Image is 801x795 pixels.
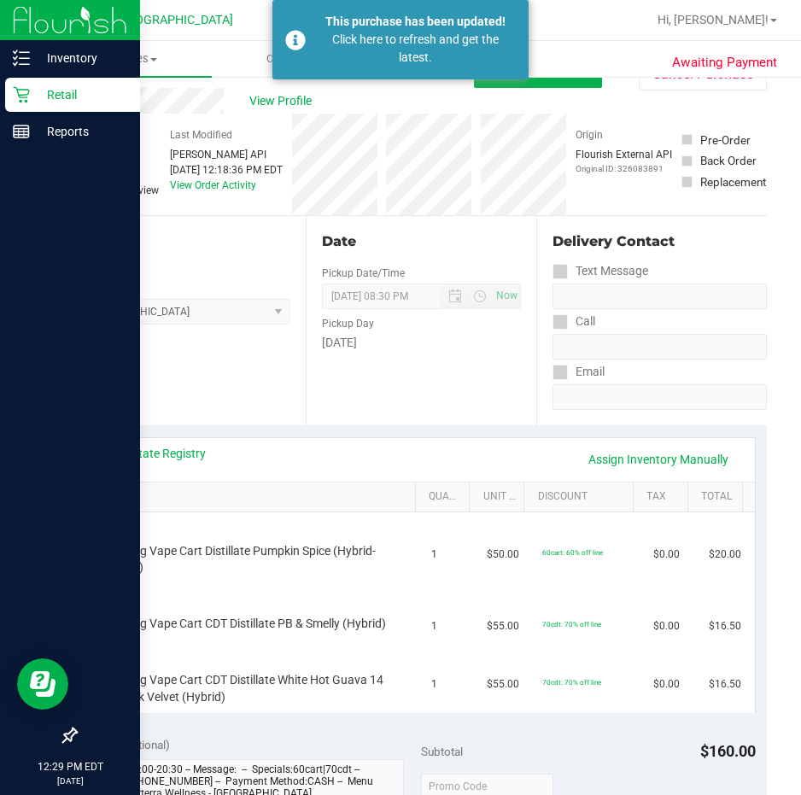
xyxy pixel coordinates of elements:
[542,620,601,628] span: 70cdt: 70% off line
[576,147,672,175] div: Flourish External API
[553,231,767,252] div: Delivery Contact
[653,676,680,693] span: $0.00
[709,618,741,634] span: $16.50
[577,445,740,474] a: Assign Inventory Manually
[538,490,627,504] a: Discount
[322,334,521,352] div: [DATE]
[672,53,777,73] span: Awaiting Payment
[487,547,519,563] span: $50.00
[646,490,681,504] a: Tax
[487,618,519,634] span: $55.00
[576,162,672,175] p: Original ID: 326083891
[8,759,132,775] p: 12:29 PM EDT
[700,742,756,760] span: $160.00
[249,92,318,110] span: View Profile
[322,231,521,252] div: Date
[700,173,766,190] div: Replacement
[431,547,437,563] span: 1
[103,445,206,462] a: View State Registry
[483,490,517,504] a: Unit Price
[553,334,767,360] input: Format: (999) 999-9999
[553,360,605,384] label: Email
[13,50,30,67] inline-svg: Inventory
[653,547,680,563] span: $0.00
[30,85,132,105] p: Retail
[653,618,680,634] span: $0.00
[322,316,374,331] label: Pickup Day
[8,775,132,787] p: [DATE]
[212,41,383,77] a: Customers
[542,678,601,687] span: 70cdt: 70% off line
[30,121,132,142] p: Reports
[116,13,233,27] span: [GEOGRAPHIC_DATA]
[487,676,519,693] span: $55.00
[429,490,463,504] a: Quantity
[701,490,735,504] a: Total
[107,672,389,704] span: FT 0.5g Vape Cart CDT Distillate White Hot Guava 14 x Black Velvet (Hybrid)
[658,13,769,26] span: Hi, [PERSON_NAME]!
[576,127,603,143] label: Origin
[170,147,283,162] div: [PERSON_NAME] API
[75,231,290,252] div: Location
[700,152,757,169] div: Back Order
[315,13,516,31] div: This purchase has been updated!
[107,616,386,632] span: FT 0.5g Vape Cart CDT Distillate PB & Smelly (Hybrid)
[431,676,437,693] span: 1
[431,618,437,634] span: 1
[107,543,389,576] span: FT 0.5g Vape Cart Distillate Pumpkin Spice (Hybrid-Indica)
[30,48,132,68] p: Inventory
[553,284,767,309] input: Format: (999) 999-9999
[542,548,603,557] span: 60cart: 60% off line
[17,658,68,710] iframe: Resource center
[315,31,516,67] div: Click here to refresh and get the latest.
[421,745,463,758] span: Subtotal
[170,162,283,178] div: [DATE] 12:18:36 PM EDT
[170,127,232,143] label: Last Modified
[322,266,405,281] label: Pickup Date/Time
[709,676,741,693] span: $16.50
[170,179,256,191] a: View Order Activity
[101,490,408,504] a: SKU
[213,51,382,67] span: Customers
[13,123,30,140] inline-svg: Reports
[709,547,741,563] span: $20.00
[13,86,30,103] inline-svg: Retail
[553,259,648,284] label: Text Message
[553,309,595,334] label: Call
[700,132,751,149] div: Pre-Order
